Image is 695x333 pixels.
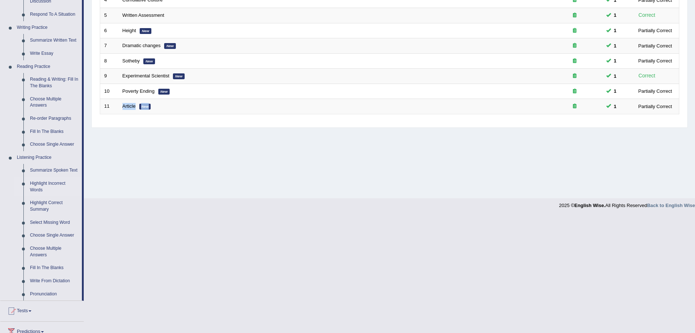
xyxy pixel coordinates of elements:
[551,42,598,49] div: Exam occurring question
[100,38,118,54] td: 7
[122,28,136,33] a: Height
[158,89,170,95] em: New
[551,73,598,80] div: Exam occurring question
[100,8,118,23] td: 5
[143,58,155,64] em: New
[611,103,619,110] span: You can still take this question
[122,103,136,109] a: Article
[27,125,82,138] a: Fill In The Blanks
[27,196,82,216] a: Highlight Correct Summary
[27,112,82,125] a: Re-order Paragraphs
[164,43,176,49] em: New
[551,103,598,110] div: Exam occurring question
[635,42,675,50] div: Partially Correct
[611,42,619,50] span: You can still take this question
[27,164,82,177] a: Summarize Spoken Text
[611,87,619,95] span: You can still take this question
[100,84,118,99] td: 10
[27,8,82,21] a: Respond To A Situation
[635,72,658,80] div: Correct
[551,12,598,19] div: Exam occurring question
[611,57,619,65] span: You can still take this question
[122,88,155,94] a: Poverty Ending
[27,229,82,242] a: Choose Single Answer
[100,69,118,84] td: 9
[27,177,82,196] a: Highlight Incorrect Words
[27,138,82,151] a: Choose Single Answer
[173,73,185,79] em: New
[27,216,82,229] a: Select Missing Word
[14,151,82,164] a: Listening Practice
[27,288,82,301] a: Pronunciation
[27,242,82,261] a: Choose Multiple Answers
[140,28,151,34] em: New
[100,23,118,38] td: 6
[611,27,619,34] span: You can still take this question
[27,73,82,92] a: Reading & Writing: Fill In The Blanks
[551,27,598,34] div: Exam occurring question
[14,21,82,34] a: Writing Practice
[647,203,695,208] a: Back to English Wise
[27,47,82,60] a: Write Essay
[611,72,619,80] span: You can still take this question
[27,261,82,275] a: Fill In The Blanks
[551,58,598,65] div: Exam occurring question
[14,60,82,73] a: Reading Practice
[635,103,675,110] div: Partially Correct
[27,275,82,288] a: Write From Dictation
[574,203,605,208] strong: English Wise.
[100,99,118,114] td: 11
[122,12,165,18] a: Written Assessment
[559,198,695,209] div: 2025 © All Rights Reserved
[611,11,619,19] span: You can still take this question
[0,301,84,319] a: Tests
[635,87,675,95] div: Partially Correct
[551,88,598,95] div: Exam occurring question
[100,53,118,69] td: 8
[635,57,675,65] div: Partially Correct
[139,104,151,110] em: New
[27,34,82,47] a: Summarize Written Text
[122,43,161,48] a: Dramatic changes
[27,93,82,112] a: Choose Multiple Answers
[635,11,658,19] div: Correct
[122,58,140,64] a: Sotheby
[635,27,675,34] div: Partially Correct
[122,73,170,79] a: Experimental Scientist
